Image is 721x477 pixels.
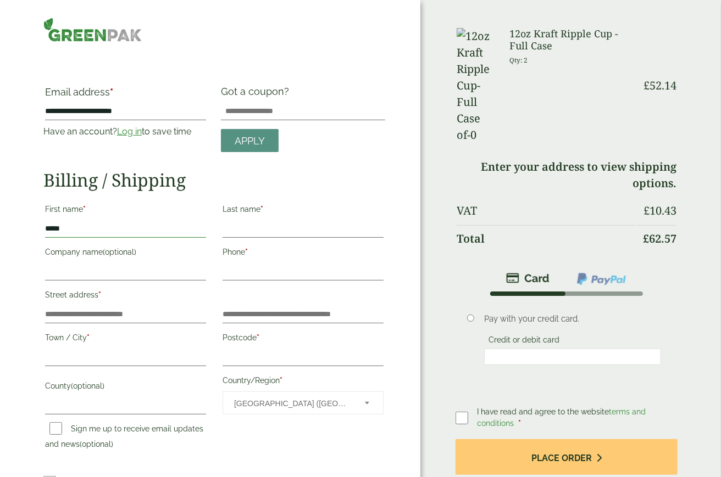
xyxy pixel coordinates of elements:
td: Enter your address to view shipping options. [457,154,676,197]
label: Email address [45,87,206,103]
span: (optional) [103,248,136,256]
th: VAT [457,198,635,224]
label: Sign me up to receive email updates and news [45,424,203,452]
span: £ [644,78,650,93]
span: £ [643,231,649,246]
iframe: Secure card payment input frame [487,352,658,362]
abbr: required [83,205,86,214]
label: County [45,378,206,397]
img: 12oz Kraft Ripple Cup-Full Case of-0 [457,28,496,143]
h3: 12oz Kraft Ripple Cup - Full Case [510,28,636,52]
abbr: required [245,248,248,256]
label: Street address [45,287,206,306]
a: Apply [221,129,279,153]
abbr: required [98,290,101,299]
span: £ [644,203,650,218]
bdi: 10.43 [644,203,676,218]
span: (optional) [80,440,113,448]
abbr: required [110,86,113,98]
img: ppcp-gateway.png [576,272,627,286]
p: Pay with your credit card. [484,313,661,325]
label: Postcode [223,330,384,349]
bdi: 62.57 [643,231,676,246]
th: Total [457,225,635,252]
bdi: 52.14 [644,78,676,93]
h2: Billing / Shipping [43,170,386,190]
label: Country/Region [223,373,384,391]
input: Sign me up to receive email updates and news(optional) [49,422,62,435]
img: GreenPak Supplies [43,18,142,42]
label: Town / City [45,330,206,349]
label: Got a coupon? [221,86,293,103]
span: United Kingdom (UK) [234,392,350,415]
p: Have an account? to save time [43,125,208,138]
abbr: required [87,333,90,342]
img: stripe.png [506,272,550,285]
abbr: required [518,419,521,428]
abbr: required [257,333,259,342]
label: Credit or debit card [484,335,564,347]
span: I have read and agree to the website [477,407,646,428]
span: Country/Region [223,391,384,414]
span: Apply [235,135,265,147]
a: Log in [117,126,142,137]
label: Phone [223,244,384,263]
abbr: required [260,205,263,214]
small: Qty: 2 [510,56,528,64]
label: Company name [45,244,206,263]
label: First name [45,201,206,220]
abbr: required [280,376,282,385]
label: Last name [223,201,384,220]
button: Place order [456,439,678,475]
span: (optional) [71,381,104,390]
